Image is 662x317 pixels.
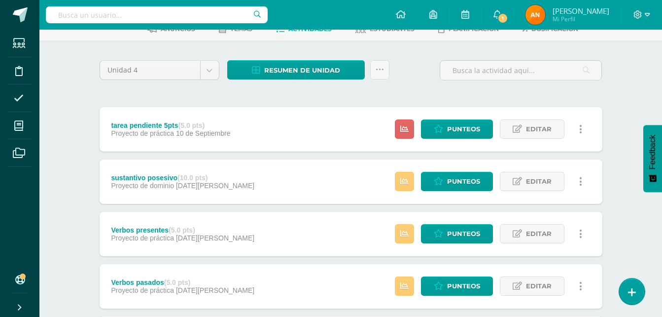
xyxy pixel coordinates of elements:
span: Editar [526,172,552,191]
span: [PERSON_NAME] [553,6,609,16]
div: tarea pendiente 5pts [111,121,230,129]
span: Punteos [447,225,480,243]
button: Feedback - Mostrar encuesta [643,125,662,192]
span: [DATE][PERSON_NAME] [176,182,254,190]
a: Unidad 4 [100,61,219,79]
a: Punteos [421,172,493,191]
div: Verbos pasados [111,278,254,286]
span: [DATE][PERSON_NAME] [176,286,254,294]
a: Resumen de unidad [227,60,365,79]
span: Punteos [447,172,480,191]
span: 1 [497,13,508,24]
span: Editar [526,225,552,243]
div: sustantivo posesivo [111,174,254,182]
span: [DATE][PERSON_NAME] [176,234,254,242]
span: Editar [526,120,552,138]
span: Feedback [648,135,657,169]
strong: (10.0 pts) [177,174,208,182]
span: Proyecto de dominio [111,182,174,190]
strong: (5.0 pts) [164,278,191,286]
span: 10 de Septiembre [176,129,231,137]
div: Verbos presentes [111,226,254,234]
strong: (5.0 pts) [169,226,195,234]
span: Proyecto de práctica [111,234,174,242]
span: Proyecto de práctica [111,129,174,137]
span: Punteos [447,120,480,138]
span: Punteos [447,277,480,295]
span: Mi Perfil [553,15,609,23]
span: Resumen de unidad [264,61,340,79]
input: Busca la actividad aquí... [440,61,601,80]
span: Editar [526,277,552,295]
a: Punteos [421,119,493,139]
input: Busca un usuario... [46,6,268,23]
a: Punteos [421,277,493,296]
img: 3a38ccc57df8c3e4ccb5f83e14a3f63e.png [525,5,545,25]
span: Proyecto de práctica [111,286,174,294]
a: Punteos [421,224,493,243]
span: Unidad 4 [107,61,193,79]
strong: (5.0 pts) [178,121,205,129]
